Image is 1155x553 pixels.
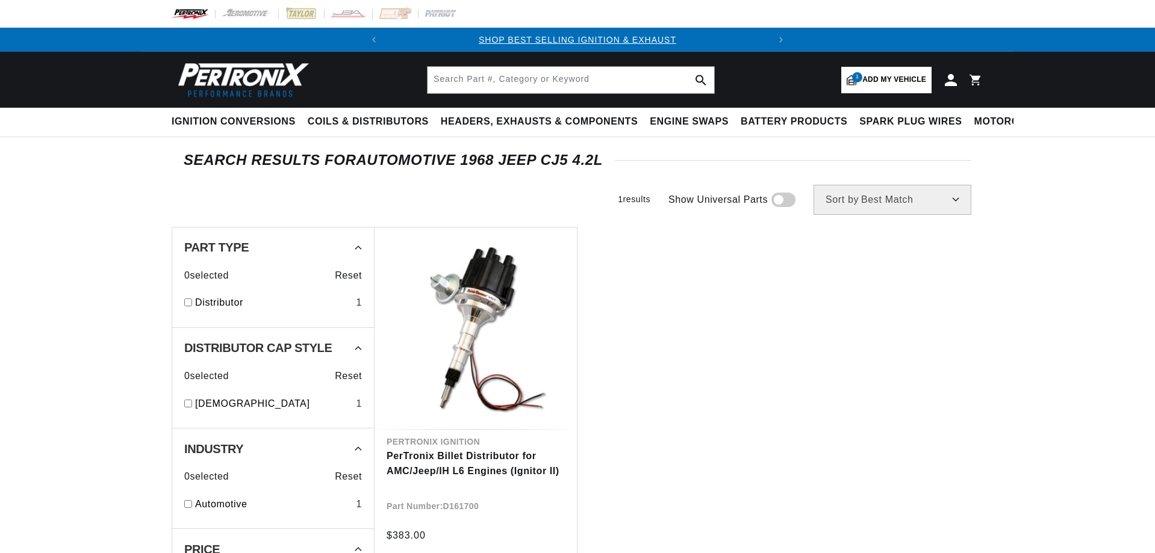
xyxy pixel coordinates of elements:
[302,108,435,136] summary: Coils & Distributors
[308,116,429,128] span: Coils & Distributors
[356,295,362,310] div: 1
[428,67,714,93] input: Search Part #, Category or Keyword
[853,108,968,136] summary: Spark Plug Wires
[435,108,644,136] summary: Headers, Exhausts & Components
[668,192,768,208] span: Show Universal Parts
[968,108,1052,136] summary: Motorcycle
[195,496,351,512] a: Automotive
[362,28,386,52] button: Translation missing: en.sections.announcements.previous_announcement
[387,448,565,479] a: PerTronix Billet Distributor for AMC/Jeep/IH L6 Engines (Ignitor II)
[814,185,971,215] select: Sort by
[479,35,676,45] a: SHOP BEST SELLING IGNITION & EXHAUST
[184,368,229,384] span: 0 selected
[644,108,735,136] summary: Engine Swaps
[650,116,729,128] span: Engine Swaps
[841,67,932,93] a: 1Add my vehicle
[172,108,302,136] summary: Ignition Conversions
[735,108,853,136] summary: Battery Products
[386,33,769,46] div: 1 of 2
[172,59,310,100] img: Pertronix
[195,396,351,412] a: [DEMOGRAPHIC_DATA]
[974,116,1046,128] span: Motorcycle
[859,116,962,128] span: Spark Plug Wires
[172,116,296,128] span: Ignition Conversions
[356,496,362,512] div: 1
[618,194,650,204] span: 1 results
[335,469,362,484] span: Reset
[195,295,351,310] a: Distributor
[335,268,362,283] span: Reset
[184,268,229,283] span: 0 selected
[142,28,1013,52] slideshow-component: Translation missing: en.sections.announcements.announcement_bar
[184,241,249,253] span: Part Type
[184,443,243,455] span: Industry
[741,116,847,128] span: Battery Products
[356,396,362,412] div: 1
[852,72,862,82] span: 1
[688,67,714,93] button: search button
[184,154,971,166] div: SEARCH RESULTS FOR Automotive 1968 Jeep CJ5 4.2L
[769,28,793,52] button: Translation missing: en.sections.announcements.next_announcement
[441,116,638,128] span: Headers, Exhausts & Components
[184,342,332,354] span: Distributor Cap Style
[386,33,769,46] div: Announcement
[335,368,362,384] span: Reset
[862,74,926,85] span: Add my vehicle
[184,469,229,484] span: 0 selected
[826,195,859,205] span: Sort by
